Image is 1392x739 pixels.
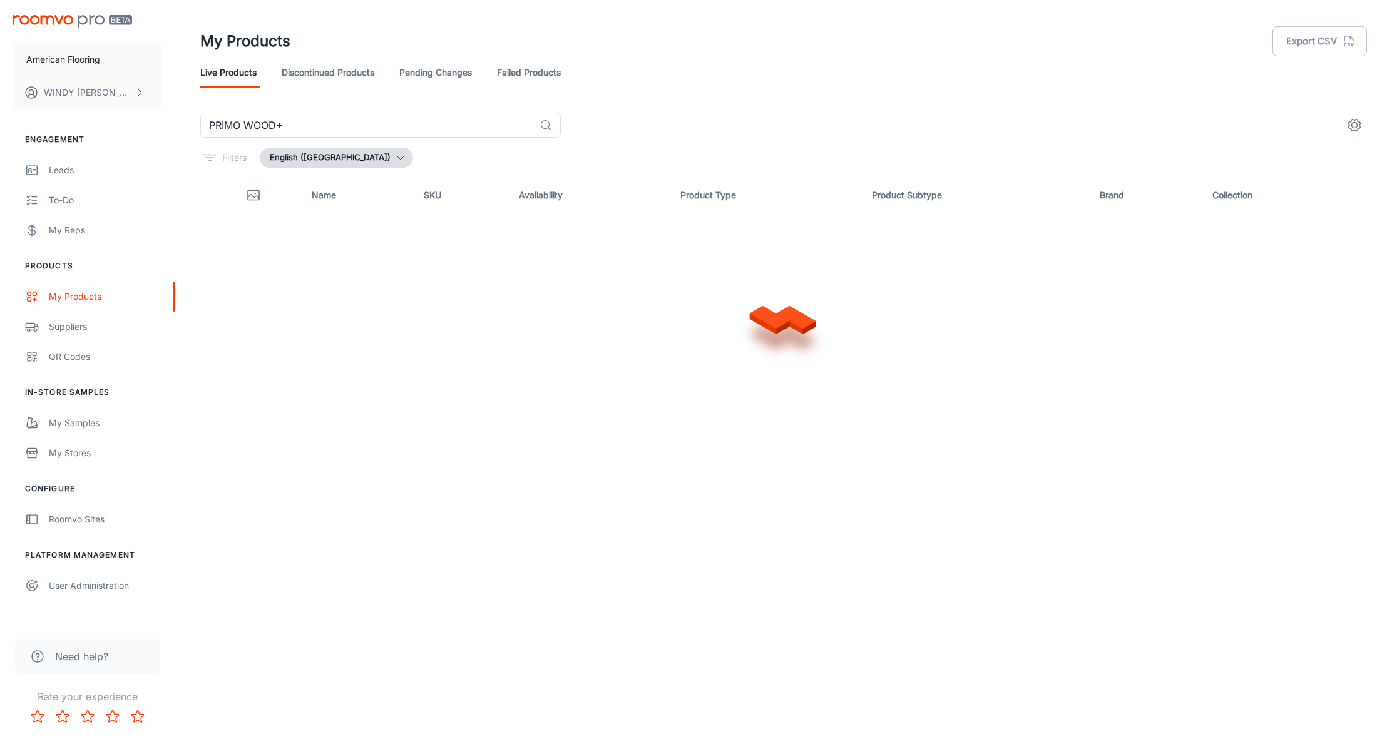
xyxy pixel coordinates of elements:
[414,178,509,213] th: SKU
[49,350,162,364] div: QR Codes
[200,30,290,53] h1: My Products
[50,704,75,729] button: Rate 2 star
[49,446,162,460] div: My Stores
[49,193,162,207] div: To-do
[200,58,257,88] a: Live Products
[260,148,413,168] button: English ([GEOGRAPHIC_DATA])
[1272,26,1367,56] button: Export CSV
[399,58,472,88] a: Pending Changes
[49,416,162,430] div: My Samples
[44,86,132,99] p: WINDY [PERSON_NAME]
[1090,178,1202,213] th: Brand
[49,290,162,303] div: My Products
[25,704,50,729] button: Rate 1 star
[49,223,162,237] div: My Reps
[49,320,162,334] div: Suppliers
[13,43,162,76] button: American Flooring
[1202,178,1367,213] th: Collection
[26,53,100,66] p: American Flooring
[55,649,108,664] span: Need help?
[246,188,261,203] svg: Thumbnail
[49,512,162,526] div: Roomvo Sites
[49,579,162,593] div: User Administration
[13,76,162,109] button: WINDY [PERSON_NAME]
[13,15,132,28] img: Roomvo PRO Beta
[200,113,535,138] input: Search
[862,178,1090,213] th: Product Subtype
[1342,113,1367,138] button: settings
[282,58,374,88] a: Discontinued Products
[509,178,670,213] th: Availability
[100,704,125,729] button: Rate 4 star
[125,704,150,729] button: Rate 5 star
[670,178,862,213] th: Product Type
[49,163,162,177] div: Leads
[10,689,165,704] p: Rate your experience
[75,704,100,729] button: Rate 3 star
[302,178,414,213] th: Name
[497,58,561,88] a: Failed Products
